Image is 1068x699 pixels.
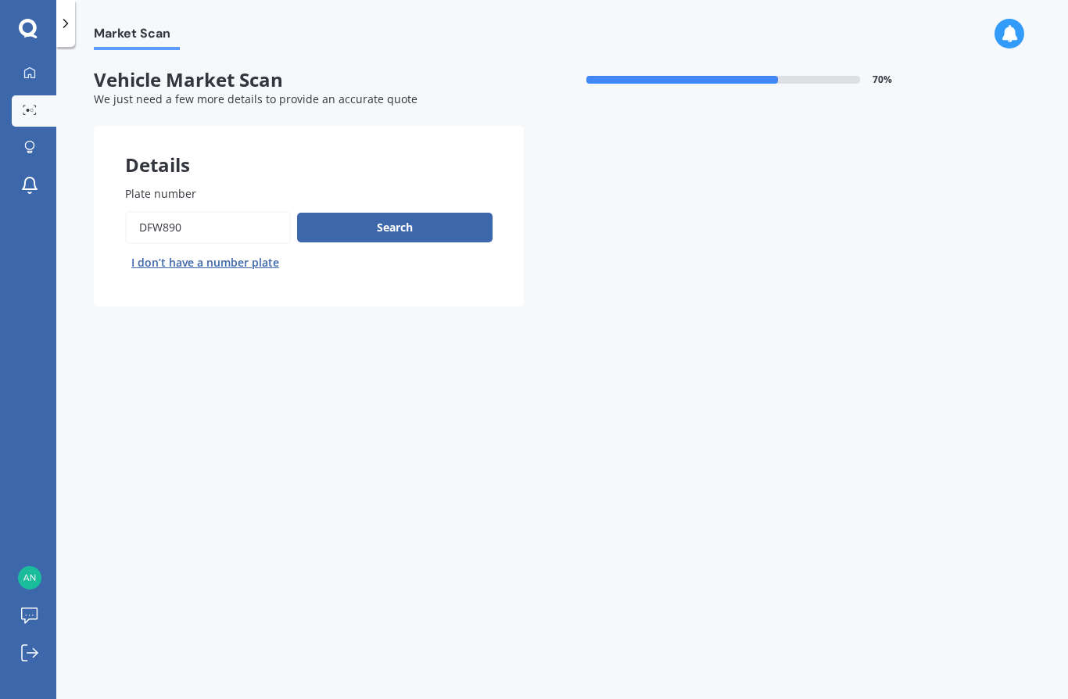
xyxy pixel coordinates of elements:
button: I don’t have a number plate [125,250,285,275]
span: Market Scan [94,26,180,47]
span: We just need a few more details to provide an accurate quote [94,91,418,106]
button: Search [297,213,493,242]
span: Vehicle Market Scan [94,69,524,91]
input: Enter plate number [125,211,291,244]
img: 140c35387e2afec0f94db1df2310d6b4 [18,566,41,590]
div: Details [94,126,524,173]
span: Plate number [125,186,196,201]
span: 70 % [873,74,892,85]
